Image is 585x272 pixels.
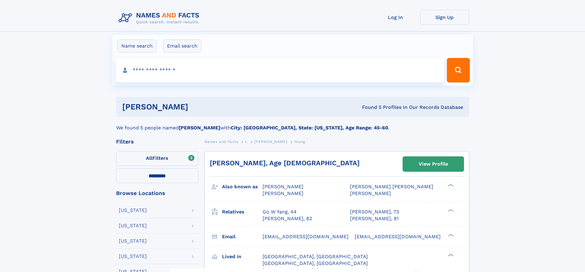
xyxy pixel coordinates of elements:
[254,140,287,144] span: [PERSON_NAME]
[371,10,420,25] a: Log In
[245,140,248,144] span: L
[179,125,220,131] b: [PERSON_NAME]
[419,157,448,171] div: View Profile
[350,209,399,215] a: [PERSON_NAME], 73
[116,117,469,132] div: We found 5 people named with .
[447,183,454,187] div: ❯
[245,138,248,145] a: L
[122,103,275,111] h1: [PERSON_NAME]
[119,223,147,228] div: [US_STATE]
[275,104,463,111] div: Found 5 Profiles In Our Records Database
[263,234,349,239] span: [EMAIL_ADDRESS][DOMAIN_NAME]
[222,182,263,192] h3: Also known as
[447,58,470,82] button: Search Button
[263,209,297,215] a: Go W Yang, 44
[119,254,147,259] div: [US_STATE]
[119,239,147,243] div: [US_STATE]
[294,140,305,144] span: Young
[116,151,198,166] label: Filters
[117,40,157,52] label: Name search
[350,190,391,196] span: [PERSON_NAME]
[222,251,263,262] h3: Lived in
[163,40,201,52] label: Email search
[263,254,368,259] span: [GEOGRAPHIC_DATA], [GEOGRAPHIC_DATA]
[355,234,441,239] span: [EMAIL_ADDRESS][DOMAIN_NAME]
[263,190,303,196] span: [PERSON_NAME]
[447,253,454,257] div: ❯
[210,159,360,167] a: [PERSON_NAME], Age [DEMOGRAPHIC_DATA]
[116,139,198,144] div: Filters
[447,208,454,212] div: ❯
[420,10,469,25] a: Sign Up
[263,215,312,222] a: [PERSON_NAME], 82
[116,190,198,196] div: Browse Locations
[231,125,388,131] b: City: [GEOGRAPHIC_DATA], State: [US_STATE], Age Range: 45-60
[350,215,399,222] a: [PERSON_NAME], 81
[119,208,147,213] div: [US_STATE]
[403,157,464,171] a: View Profile
[146,155,152,161] span: All
[222,232,263,242] h3: Email
[447,233,454,237] div: ❯
[350,184,433,190] span: [PERSON_NAME] [PERSON_NAME]
[116,10,205,26] img: Logo Names and Facts
[254,138,287,145] a: [PERSON_NAME]
[263,184,303,190] span: [PERSON_NAME]
[263,260,368,266] span: [GEOGRAPHIC_DATA], [GEOGRAPHIC_DATA]
[222,207,263,217] h3: Relatives
[115,58,444,82] input: search input
[205,138,238,145] a: Names and Facts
